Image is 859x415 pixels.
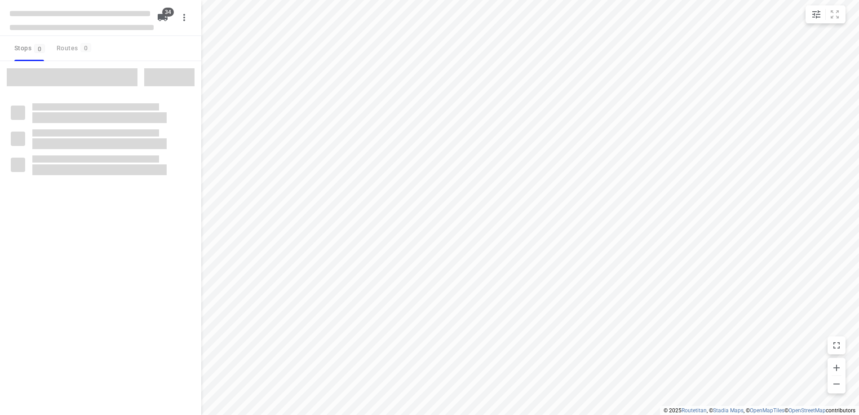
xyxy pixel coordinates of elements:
[788,407,826,414] a: OpenStreetMap
[682,407,707,414] a: Routetitan
[713,407,744,414] a: Stadia Maps
[806,5,846,23] div: small contained button group
[807,5,825,23] button: Map settings
[664,407,855,414] li: © 2025 , © , © © contributors
[750,407,784,414] a: OpenMapTiles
